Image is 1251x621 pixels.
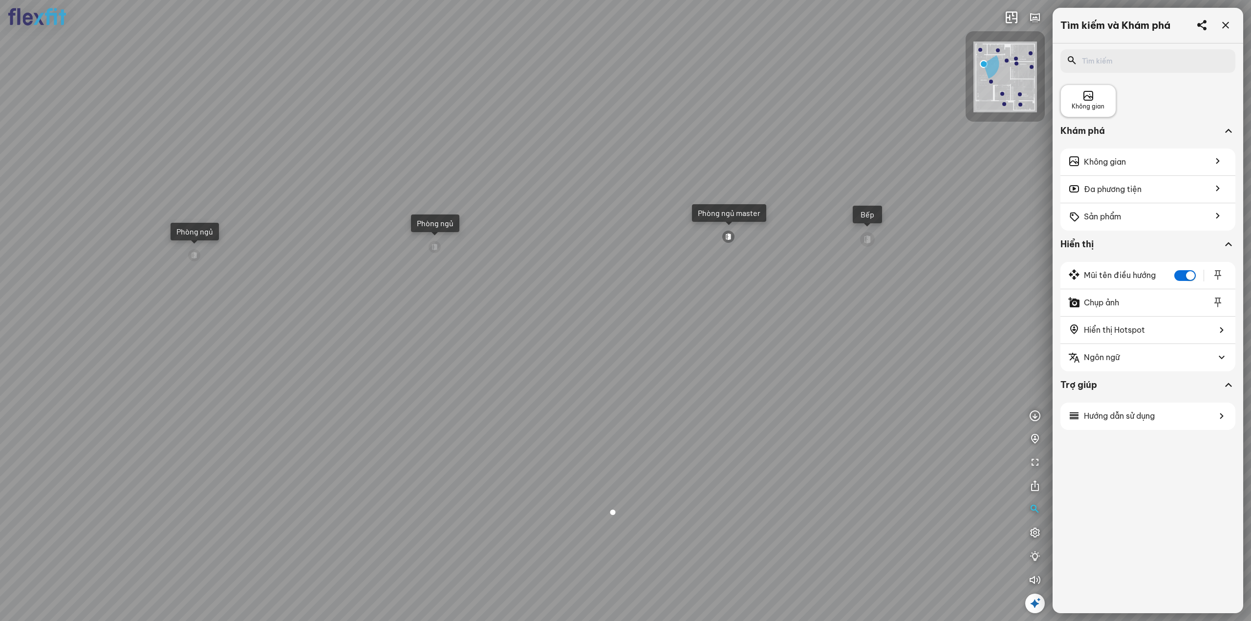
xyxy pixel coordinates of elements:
div: Phòng ngủ master [698,208,760,218]
div: Phòng ngủ [417,218,453,228]
input: Tìm kiếm [1082,56,1220,66]
img: Flexfit_Apt1_M__JKL4XAWR2ATG.png [973,42,1037,112]
span: Hiển thị Hotspot [1084,324,1145,336]
div: Khám phá [1060,125,1222,137]
div: Phòng ngủ [176,227,213,236]
span: Sản phẩm [1084,211,1121,223]
span: Mũi tên điều hướng [1084,269,1156,281]
div: Bếp [859,210,876,219]
span: Không gian [1072,102,1104,111]
div: Hiển thị [1060,238,1235,262]
div: Trợ giúp [1060,379,1235,403]
div: Tìm kiếm và Khám phá [1060,20,1170,31]
div: Trợ giúp [1060,379,1222,391]
span: Không gian [1084,156,1126,168]
span: Chụp ảnh [1084,297,1119,309]
img: logo [8,8,66,26]
span: Đa phương tiện [1084,183,1142,195]
span: Ngôn ngữ [1084,351,1120,364]
div: Khám phá [1060,125,1235,149]
span: Hướng dẫn sử dụng [1084,410,1155,422]
div: Hiển thị [1060,238,1222,250]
